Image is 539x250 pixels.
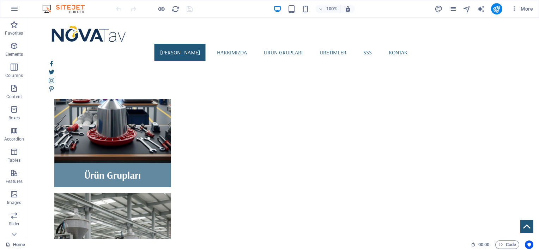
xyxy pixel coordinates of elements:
button: reload [171,5,180,13]
button: navigator [463,5,471,13]
p: Tables [8,157,20,163]
i: Publish [492,5,501,13]
p: Accordion [4,136,24,142]
button: Code [495,240,519,249]
button: 100% [316,5,341,13]
button: text_generator [477,5,485,13]
span: : [483,242,484,247]
i: Design (Ctrl+Alt+Y) [435,5,443,13]
p: Slider [9,221,20,227]
span: 00 00 [478,240,489,249]
button: publish [491,3,502,14]
h6: 100% [326,5,338,13]
button: Click here to leave preview mode and continue editing [157,5,165,13]
i: Navigator [463,5,471,13]
h6: Session time [471,240,490,249]
p: Images [7,200,22,206]
i: AI Writer [477,5,485,13]
a: Click to cancel selection. Double-click to open Pages [6,240,25,249]
span: Code [498,240,516,249]
p: Boxes [8,115,20,121]
p: Columns [5,73,23,78]
button: design [435,5,443,13]
p: Content [6,94,22,100]
i: On resize automatically adjust zoom level to fit chosen device. [345,6,351,12]
i: Reload page [171,5,180,13]
i: Pages (Ctrl+Alt+S) [449,5,457,13]
span: More [511,5,533,12]
button: pages [449,5,457,13]
button: Usercentrics [525,240,533,249]
button: More [508,3,536,14]
p: Favorites [5,30,23,36]
img: Editor Logo [41,5,93,13]
p: Elements [5,52,23,57]
p: Features [6,179,23,184]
